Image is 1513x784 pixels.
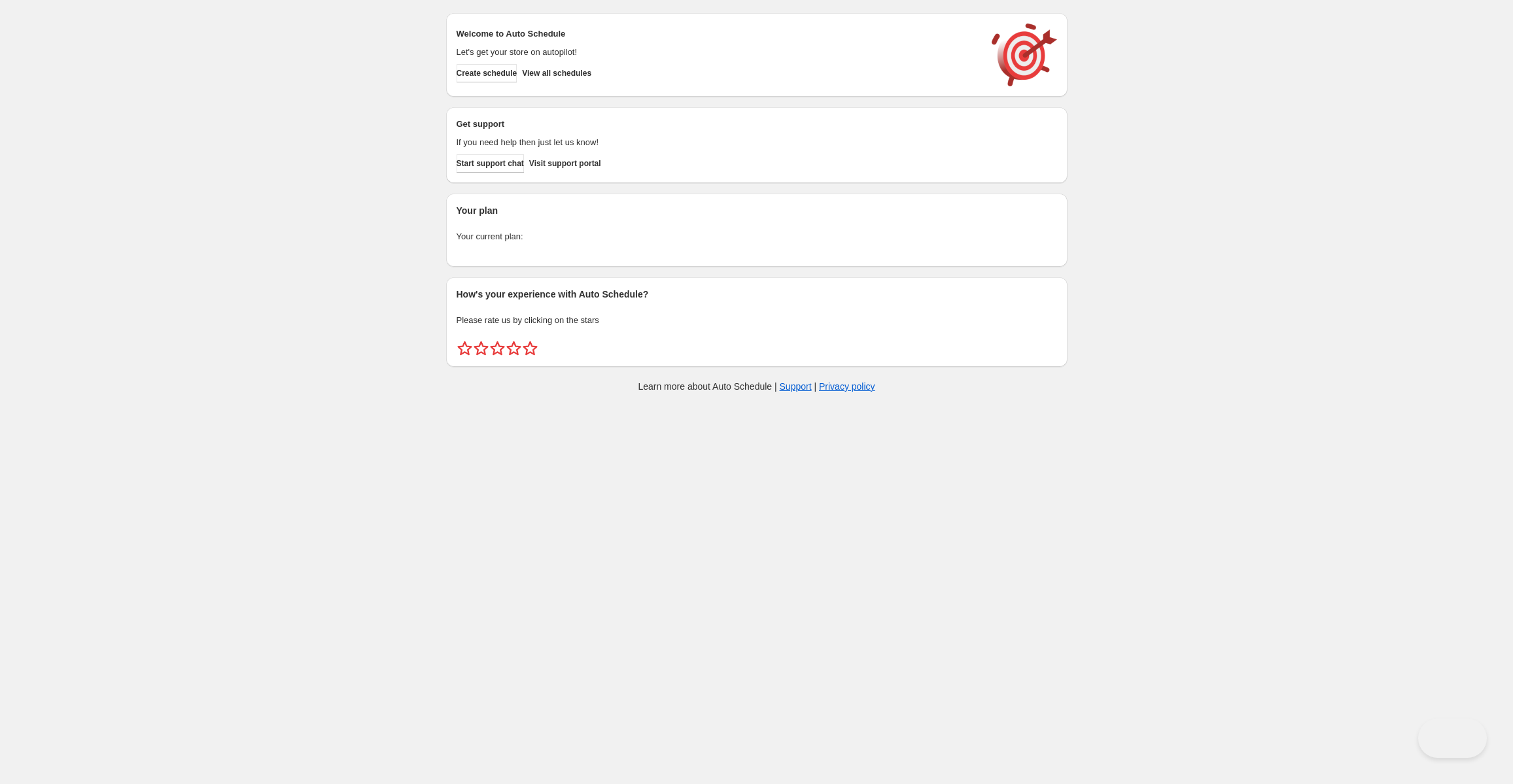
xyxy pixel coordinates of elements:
[457,204,1057,217] h2: Your plan
[457,154,524,173] a: Start support chat
[457,136,979,149] p: If you need help then just let us know!
[457,158,524,169] span: Start support chat
[457,46,979,59] p: Let's get your store on autopilot!
[1418,719,1487,758] iframe: Toggle Customer Support
[529,158,601,169] span: Visit support portal
[780,381,812,392] a: Support
[638,380,875,393] p: Learn more about Auto Schedule | |
[819,381,875,392] a: Privacy policy
[457,64,517,82] button: Create schedule
[457,27,979,41] h2: Welcome to Auto Schedule
[522,68,591,78] span: View all schedules
[457,68,517,78] span: Create schedule
[522,64,591,82] button: View all schedules
[457,118,979,131] h2: Get support
[457,230,1057,243] p: Your current plan:
[529,154,601,173] a: Visit support portal
[457,288,1057,301] h2: How's your experience with Auto Schedule?
[457,314,1057,327] p: Please rate us by clicking on the stars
